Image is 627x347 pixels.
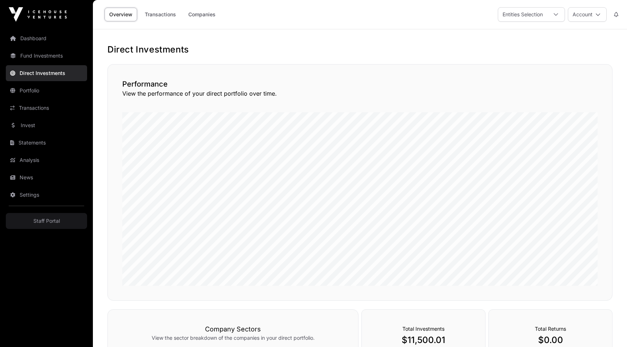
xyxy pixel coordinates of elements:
[6,65,87,81] a: Direct Investments
[122,79,598,89] h2: Performance
[122,334,344,342] p: View the sector breakdown of the companies in your direct portfolio.
[6,135,87,151] a: Statements
[140,8,181,21] a: Transactions
[6,187,87,203] a: Settings
[535,326,566,332] span: Total Returns
[376,334,471,346] p: $11,500.01
[9,7,67,22] img: Icehouse Ventures Logo
[503,334,598,346] p: $0.00
[591,312,627,347] iframe: Chat Widget
[6,117,87,133] a: Invest
[6,152,87,168] a: Analysis
[498,8,547,21] div: Entities Selection
[402,326,444,332] span: Total Investments
[6,30,87,46] a: Dashboard
[107,44,612,55] h1: Direct Investments
[6,83,87,99] a: Portfolio
[568,7,607,22] button: Account
[122,324,344,334] h3: Company Sectors
[104,8,137,21] a: Overview
[6,170,87,185] a: News
[184,8,220,21] a: Companies
[6,48,87,64] a: Fund Investments
[6,100,87,116] a: Transactions
[6,213,87,229] a: Staff Portal
[122,89,598,98] p: View the performance of your direct portfolio over time.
